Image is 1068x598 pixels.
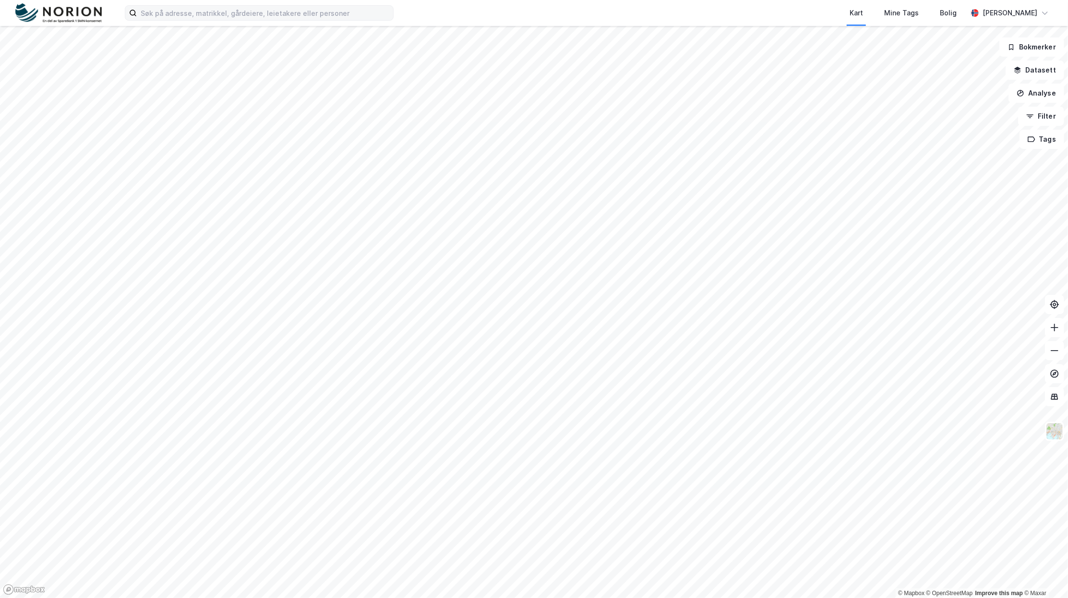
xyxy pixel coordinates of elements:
div: Mine Tags [884,7,919,19]
iframe: Chat Widget [1020,552,1068,598]
input: Søk på adresse, matrikkel, gårdeiere, leietakere eller personer [137,6,393,20]
div: [PERSON_NAME] [983,7,1037,19]
div: Bolig [940,7,957,19]
div: Kart [850,7,863,19]
img: norion-logo.80e7a08dc31c2e691866.png [15,3,102,23]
